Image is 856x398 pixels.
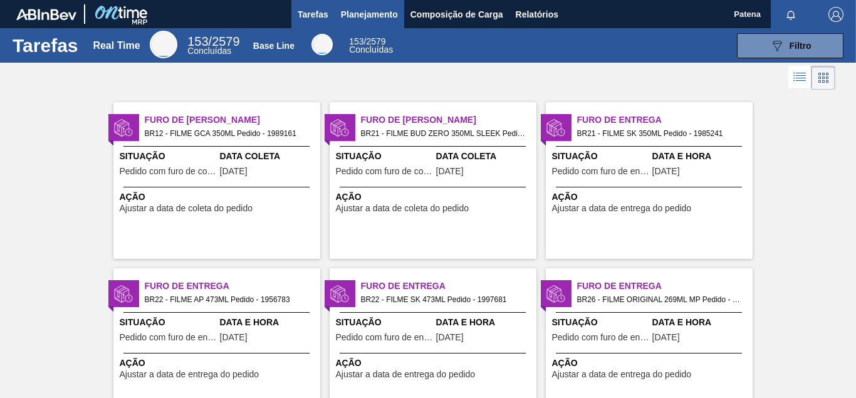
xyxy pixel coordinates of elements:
span: 17/08/2025, [436,333,464,342]
span: Pedido com furo de entrega [336,333,433,342]
button: Notificações [771,6,811,23]
span: Situação [120,150,217,163]
span: Ajustar a data de entrega do pedido [552,204,692,213]
span: Situação [552,150,649,163]
img: status [114,118,133,137]
img: Logout [828,7,843,22]
div: Base Line [253,41,295,51]
div: Visão em Cards [812,66,835,90]
span: Furo de Entrega [577,280,753,293]
span: Data e Hora [652,316,749,329]
div: Real Time [93,40,140,51]
span: Ação [552,357,749,370]
span: Data e Hora [652,150,749,163]
div: Base Line [311,34,333,55]
img: TNhmsLtSVTkK8tSr43FrP2fwEKptu5GPRR3wAAAABJRU5ErkJggg== [16,9,76,20]
span: Ação [120,357,317,370]
span: Furo de Coleta [361,113,536,127]
span: Ação [120,191,317,204]
span: Filtro [790,41,812,51]
span: Furo de Entrega [361,280,536,293]
img: status [330,118,349,137]
div: Visão em Lista [788,66,812,90]
span: Tarefas [298,7,328,22]
span: 15/08/2025, [652,333,680,342]
span: Furo de Entrega [577,113,753,127]
button: Filtro [737,33,843,58]
span: BR22 - FILME AP 473ML Pedido - 1956783 [145,293,310,306]
span: BR26 - FILME ORIGINAL 269ML MP Pedido - 1984242 [577,293,743,306]
span: Pedido com furo de entrega [552,167,649,176]
span: / 2579 [187,34,239,48]
span: BR21 - FILME BUD ZERO 350ML SLEEK Pedido - 1983463 [361,127,526,140]
div: Base Line [349,38,393,54]
span: 04/08/2025 [436,167,464,176]
span: Situação [336,316,433,329]
span: Situação [552,316,649,329]
span: Composição de Carga [410,7,503,22]
img: status [546,285,565,303]
img: status [546,118,565,137]
span: Ajustar a data de entrega do pedido [120,370,259,379]
span: 153 [187,34,208,48]
span: Ajustar a data de entrega do pedido [552,370,692,379]
span: Data e Hora [436,316,533,329]
span: 17/08/2025, [220,333,248,342]
span: Furo de Coleta [145,113,320,127]
img: status [114,285,133,303]
span: Concluídas [187,46,231,56]
span: 17/08/2025, [652,167,680,176]
span: 17/08/2025 [220,167,248,176]
span: Planejamento [341,7,398,22]
span: Ação [552,191,749,204]
span: Relatórios [516,7,558,22]
span: Pedido com furo de entrega [552,333,649,342]
span: Ação [336,191,533,204]
span: Pedido com furo de entrega [120,333,217,342]
span: Data e Hora [220,316,317,329]
span: Pedido com furo de coleta [120,167,217,176]
span: / 2579 [349,36,385,46]
img: status [330,285,349,303]
span: Concluídas [349,45,393,55]
div: Real Time [187,36,239,55]
span: Ação [336,357,533,370]
span: BR12 - FILME GCA 350ML Pedido - 1989161 [145,127,310,140]
div: Real Time [150,31,177,58]
span: BR21 - FILME SK 350ML Pedido - 1985241 [577,127,743,140]
span: BR22 - FILME SK 473ML Pedido - 1997681 [361,293,526,306]
span: Data Coleta [220,150,317,163]
span: Pedido com furo de coleta [336,167,433,176]
span: Situação [336,150,433,163]
span: Ajustar a data de coleta do pedido [120,204,253,213]
span: Ajustar a data de coleta do pedido [336,204,469,213]
span: Situação [120,316,217,329]
h1: Tarefas [13,38,78,53]
span: Data Coleta [436,150,533,163]
span: Furo de Entrega [145,280,320,293]
span: 153 [349,36,363,46]
span: Ajustar a data de entrega do pedido [336,370,476,379]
